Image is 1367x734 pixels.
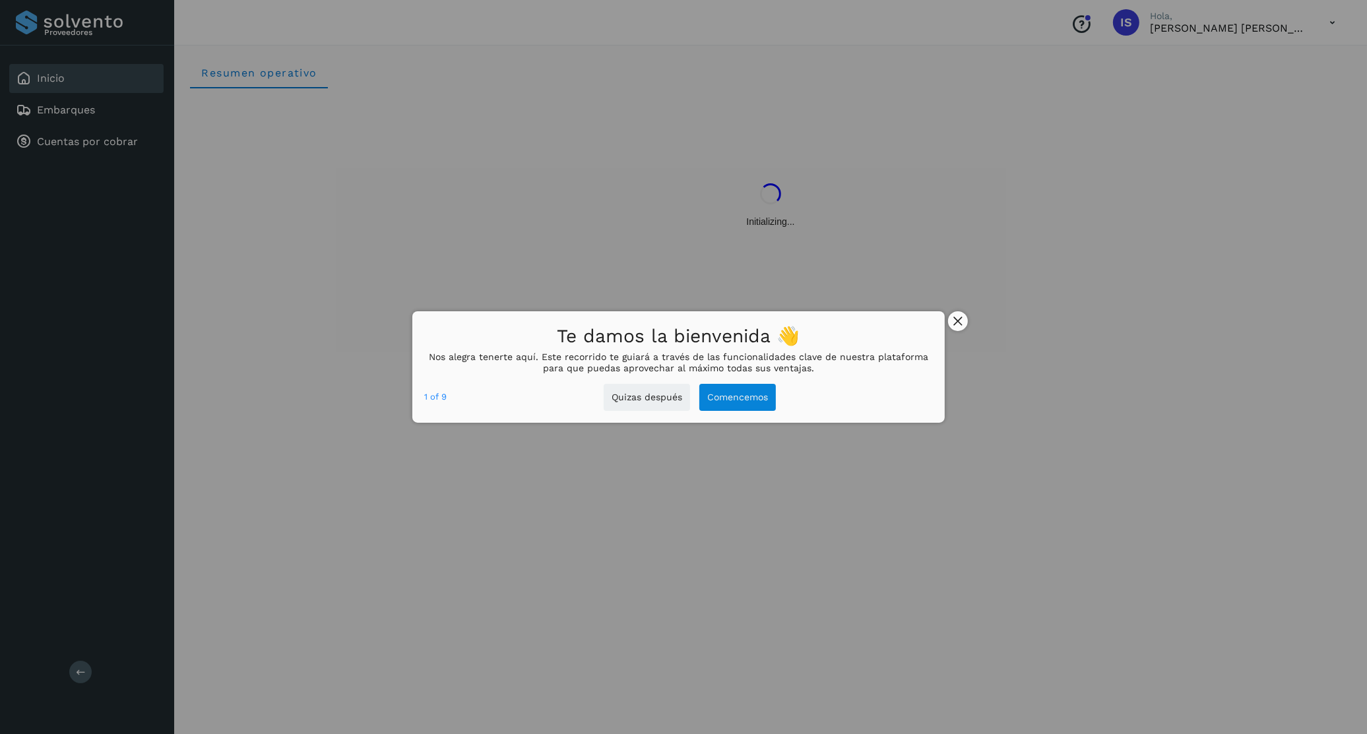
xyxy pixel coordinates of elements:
button: close, [948,311,968,331]
div: step 1 of 9 [424,390,447,404]
button: Quizas después [604,384,690,411]
h1: Te damos la bienvenida 👋 [424,322,933,352]
div: Te damos la bienvenida 👋Nos alegra tenerte aquí. Este recorrido te guiará a través de las funcion... [412,311,945,423]
p: Nos alegra tenerte aquí. Este recorrido te guiará a través de las funcionalidades clave de nuestr... [424,352,933,374]
div: 1 of 9 [424,390,447,404]
button: Comencemos [699,384,776,411]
